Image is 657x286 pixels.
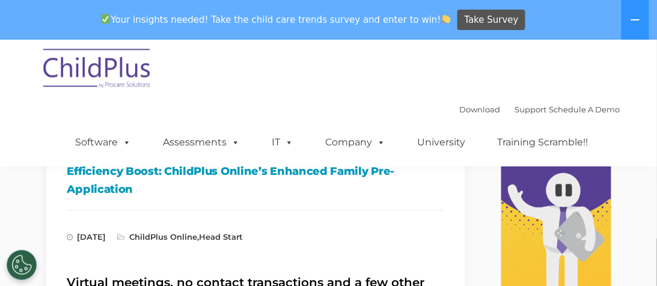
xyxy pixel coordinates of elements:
a: Take Survey [457,10,525,31]
span: , [118,232,243,242]
font: | [460,105,620,114]
a: Training Scramble!! [486,130,600,154]
a: Head Start [200,232,243,242]
a: Software [64,130,144,154]
a: Assessments [151,130,252,154]
a: Download [460,105,501,114]
img: ✅ [101,14,110,23]
a: Support [515,105,547,114]
a: University [406,130,478,154]
a: ChildPlus Online [130,232,198,242]
a: Schedule A Demo [549,105,620,114]
img: 👏 [442,14,451,23]
a: IT [260,130,306,154]
a: Company [314,130,398,154]
span: Take Survey [465,10,519,31]
img: ChildPlus by Procare Solutions [37,40,157,100]
span: [DATE] [67,232,106,242]
span: Your insights needed! Take the child care trends survey and enter to win! [96,8,456,31]
h1: Efficiency Boost: ChildPlus Online’s Enhanced Family Pre-Application [67,162,445,198]
button: Cookies Settings [7,250,37,280]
